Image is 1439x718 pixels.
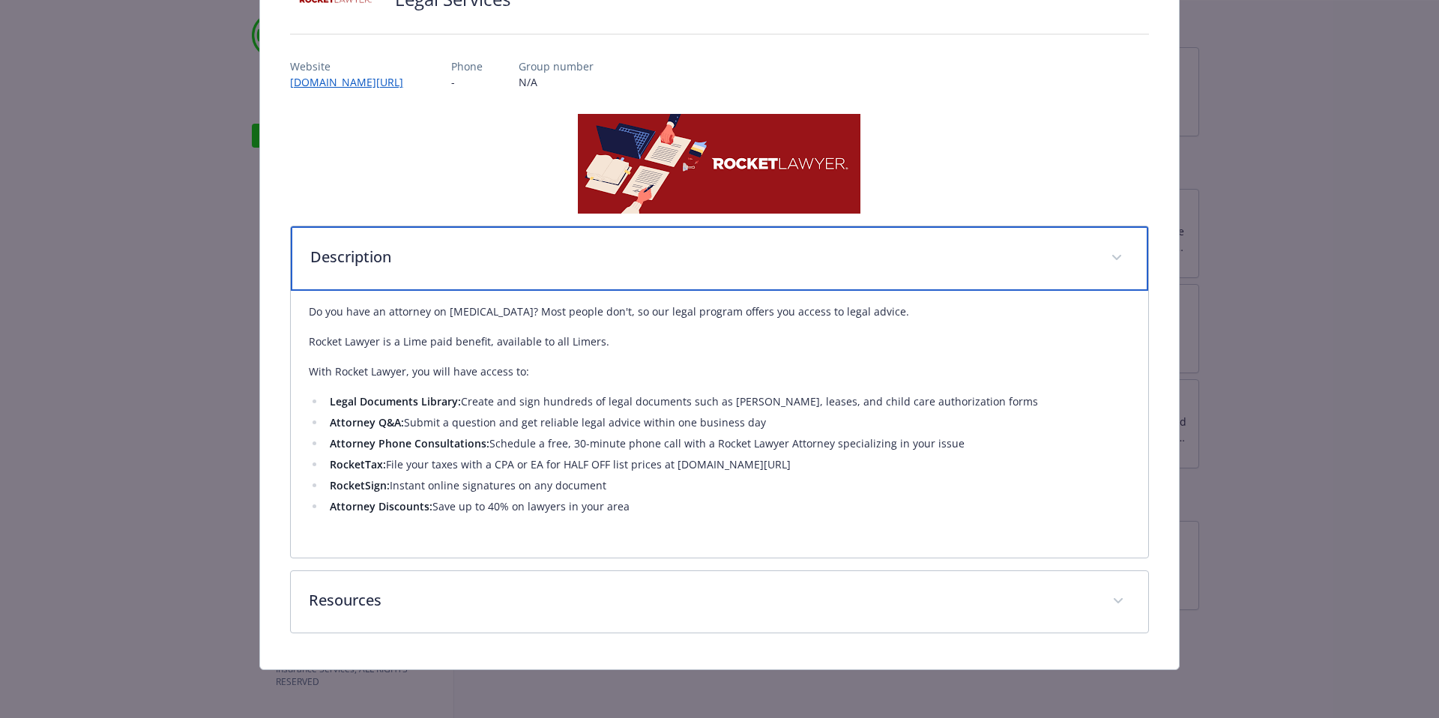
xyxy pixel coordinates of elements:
[330,499,432,513] strong: Attorney Discounts:
[451,74,483,90] p: -
[309,303,1131,321] p: Do you have an attorney on [MEDICAL_DATA]? Most people don't, so our legal program offers you acc...
[325,393,1131,411] li: Create and sign hundreds of legal documents such as [PERSON_NAME], leases, and child care authori...
[519,74,594,90] p: N/A
[325,498,1131,516] li: Save up to 40% on lawyers in your area
[291,571,1149,633] div: Resources
[325,477,1131,495] li: Instant online signatures on any document
[290,58,415,74] p: Website
[291,291,1149,558] div: Description
[451,58,483,74] p: Phone
[310,246,1093,268] p: Description
[330,457,386,471] strong: RocketTax:
[309,333,1131,351] p: Rocket Lawyer is a Lime paid benefit, available to all Limers.
[291,226,1149,291] div: Description
[330,394,461,408] strong: Legal Documents Library:
[330,436,489,450] strong: Attorney Phone Consultations:
[309,363,1131,381] p: With Rocket Lawyer, you will have access to:
[290,75,415,89] a: [DOMAIN_NAME][URL]
[578,114,860,214] img: banner
[309,589,1095,612] p: Resources
[325,456,1131,474] li: File your taxes with a CPA or EA for HALF OFF list prices at [DOMAIN_NAME][URL]
[519,58,594,74] p: Group number
[325,435,1131,453] li: Schedule a free, 30-minute phone call with a Rocket Lawyer Attorney specializing in your issue
[330,478,390,492] strong: RocketSign:
[325,414,1131,432] li: Submit a question and get reliable legal advice within one business day
[330,415,404,429] strong: Attorney Q&A:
